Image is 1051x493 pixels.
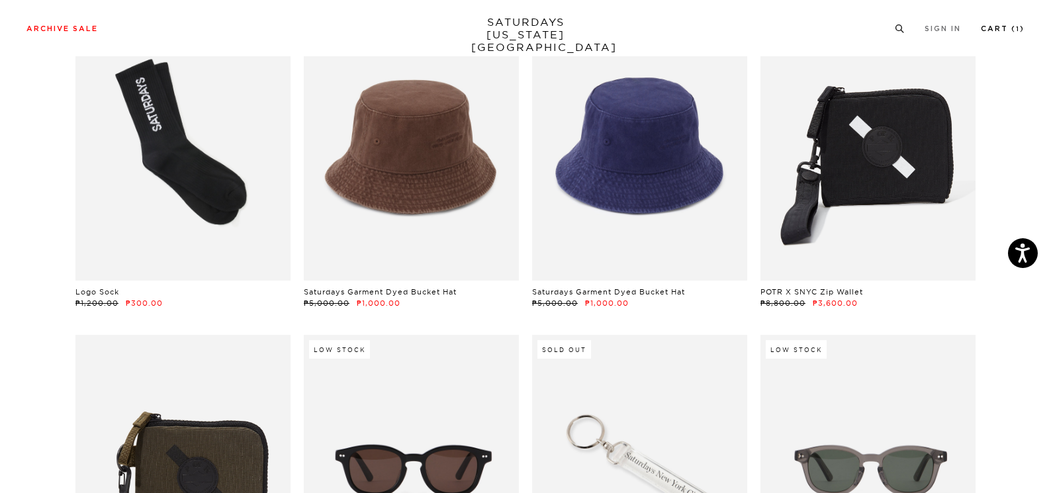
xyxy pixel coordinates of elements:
[309,340,370,359] div: Low Stock
[75,298,118,308] span: ₱1,200.00
[981,25,1025,32] a: Cart (1)
[304,287,457,296] a: Saturdays Garment Dyed Bucket Hat
[357,298,400,308] span: ₱1,000.00
[813,298,858,308] span: ₱3,600.00
[585,298,629,308] span: ₱1,000.00
[26,25,98,32] a: Archive Sale
[75,287,119,296] a: Logo Sock
[304,298,349,308] span: ₱5,000.00
[537,340,591,359] div: Sold Out
[760,287,863,296] a: POTR X SNYC Zip Wallet
[760,298,805,308] span: ₱8,800.00
[126,298,163,308] span: ₱300.00
[1016,26,1020,32] small: 1
[766,340,827,359] div: Low Stock
[471,16,580,54] a: SATURDAYS[US_STATE][GEOGRAPHIC_DATA]
[532,287,685,296] a: Saturdays Garment Dyed Bucket Hat
[532,298,578,308] span: ₱5,000.00
[925,25,961,32] a: Sign In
